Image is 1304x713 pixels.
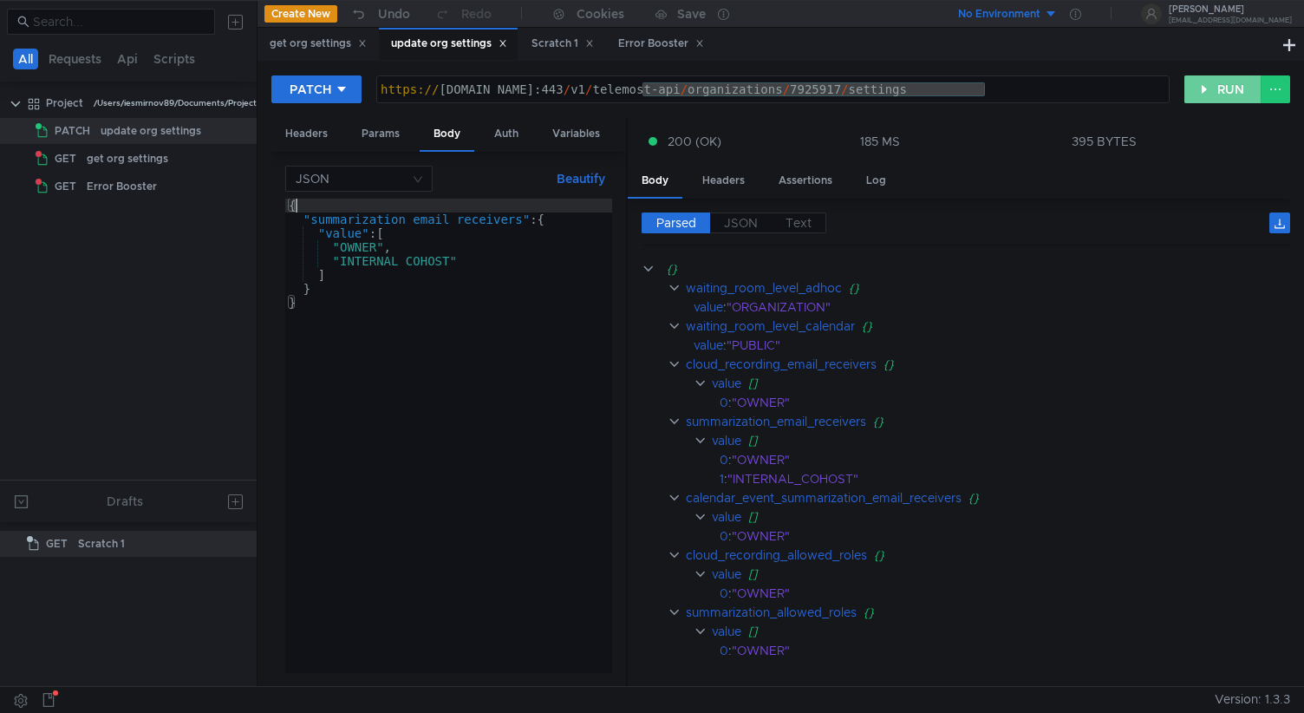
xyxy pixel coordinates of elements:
[694,298,723,317] div: value
[391,35,507,53] div: update org settings
[55,118,90,144] span: PATCH
[348,118,414,150] div: Params
[748,622,1268,641] div: []
[420,118,474,152] div: Body
[148,49,200,69] button: Scripts
[732,584,1266,603] div: "OWNER"
[686,603,857,622] div: summarization_allowed_roles
[686,317,855,336] div: waiting_room_level_calendar
[667,259,1266,278] div: {}
[270,35,367,53] div: get org settings
[748,565,1268,584] div: []
[668,132,721,151] span: 200 (OK)
[727,336,1267,355] div: "PUBLIC"
[686,412,866,431] div: summarization_email_receivers
[618,35,704,53] div: Error Booster
[748,374,1268,393] div: []
[112,49,143,69] button: Api
[686,488,962,507] div: calendar_event_summarization_email_receivers
[712,431,741,450] div: value
[55,173,76,200] span: GET
[1184,75,1262,103] button: RUN
[720,393,728,412] div: 0
[107,491,143,512] div: Drafts
[656,215,696,231] span: Parsed
[712,507,741,527] div: value
[720,450,728,469] div: 0
[480,118,532,150] div: Auth
[748,431,1268,450] div: []
[732,393,1266,412] div: "OWNER"
[712,622,741,641] div: value
[873,412,1274,431] div: {}
[720,469,724,488] div: 1
[13,49,38,69] button: All
[727,298,1267,317] div: "ORGANIZATION"
[538,118,614,150] div: Variables
[748,507,1268,527] div: []
[550,168,612,189] button: Beautify
[1072,134,1137,149] div: 395 BYTES
[686,546,867,565] div: cloud_recording_allowed_roles
[94,90,257,116] div: /Users/iesmirnov89/Documents/Project
[620,118,677,150] div: Other
[765,165,846,197] div: Assertions
[531,35,594,53] div: Scratch 1
[860,134,900,149] div: 185 MS
[694,298,1290,317] div: :
[1169,5,1292,14] div: [PERSON_NAME]
[101,118,201,144] div: update org settings
[862,317,1273,336] div: {}
[864,603,1273,622] div: {}
[264,5,337,23] button: Create New
[46,90,83,116] div: Project
[712,374,741,393] div: value
[720,641,1290,660] div: :
[724,215,758,231] span: JSON
[968,488,1277,507] div: {}
[852,165,900,197] div: Log
[337,1,422,27] button: Undo
[720,584,728,603] div: 0
[720,469,1290,488] div: :
[688,165,759,197] div: Headers
[727,469,1266,488] div: "INTERNAL_COHOST"
[686,355,877,374] div: cloud_recording_email_receivers
[849,278,1272,298] div: {}
[720,450,1290,469] div: :
[732,641,1266,660] div: "OWNER"
[677,8,706,20] div: Save
[786,215,812,231] span: Text
[43,49,107,69] button: Requests
[883,355,1274,374] div: {}
[712,565,741,584] div: value
[686,278,842,298] div: waiting_room_level_adhoc
[720,393,1290,412] div: :
[87,173,157,200] div: Error Booster
[87,146,168,172] div: get org settings
[461,3,492,24] div: Redo
[78,531,125,557] div: Scratch 1
[694,336,1290,355] div: :
[378,3,410,24] div: Undo
[271,118,342,150] div: Headers
[577,3,624,24] div: Cookies
[290,80,331,99] div: PATCH
[720,641,728,660] div: 0
[720,527,1290,546] div: :
[732,450,1266,469] div: "OWNER"
[271,75,362,103] button: PATCH
[33,12,205,31] input: Search...
[720,527,728,546] div: 0
[1169,17,1292,23] div: [EMAIL_ADDRESS][DOMAIN_NAME]
[720,584,1290,603] div: :
[1215,687,1290,712] span: Version: 1.3.3
[628,165,682,199] div: Body
[874,546,1274,565] div: {}
[55,146,76,172] span: GET
[422,1,504,27] button: Redo
[694,336,723,355] div: value
[732,527,1266,546] div: "OWNER"
[46,531,68,557] span: GET
[958,6,1040,23] div: No Environment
